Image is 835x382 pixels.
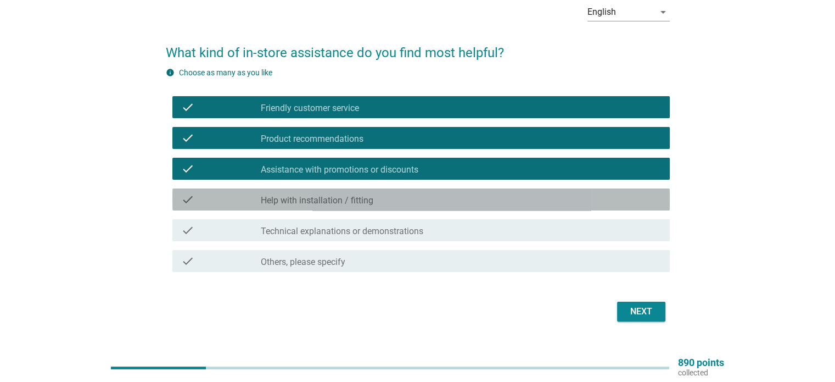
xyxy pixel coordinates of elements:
label: Product recommendations [261,134,363,145]
label: Friendly customer service [261,103,359,114]
i: arrow_drop_down [657,5,670,19]
div: Next [626,305,657,318]
i: info [166,68,175,77]
div: English [587,7,616,17]
i: check [181,101,194,114]
i: check [181,131,194,145]
label: Technical explanations or demonstrations [261,226,423,237]
p: collected [678,368,724,378]
i: check [181,193,194,206]
i: check [181,162,194,175]
i: check [181,254,194,268]
label: Choose as many as you like [179,68,272,77]
button: Next [617,302,665,322]
p: 890 points [678,358,724,368]
i: check [181,224,194,237]
h2: What kind of in-store assistance do you find most helpful? [166,32,670,63]
label: Help with installation / fitting [261,195,373,206]
label: Others, please specify [261,257,345,268]
label: Assistance with promotions or discounts [261,164,418,175]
